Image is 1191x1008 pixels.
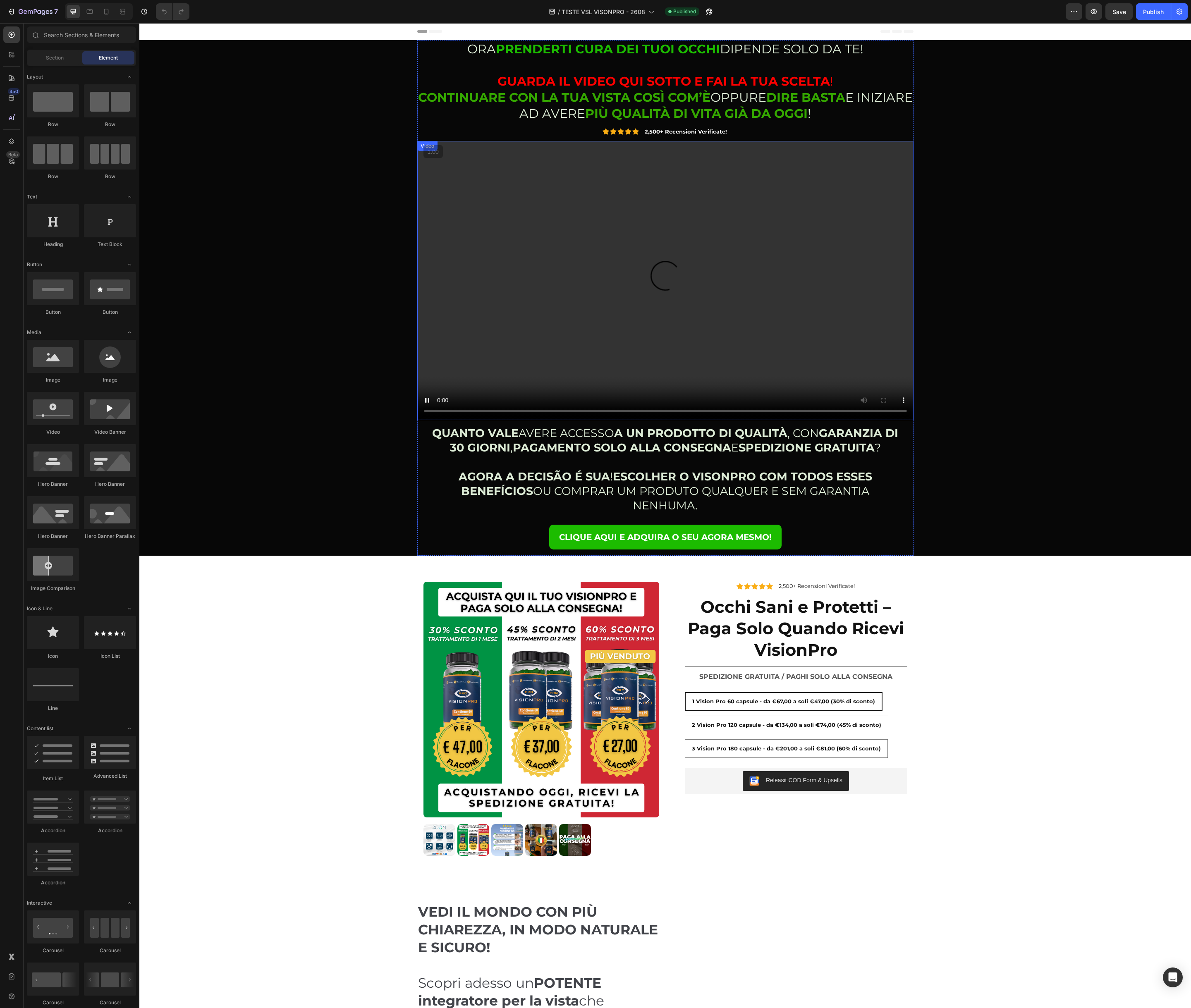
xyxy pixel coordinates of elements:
p: 2,500+ Recensioni Verificate! [639,559,715,566]
div: Image [27,376,79,384]
p: SPEDIZIONE GRATUITA / PAGHI SOLO ALLA CONSEGNA [546,650,767,658]
span: Section [46,54,64,62]
span: Toggle open [123,258,136,271]
strong: CONTINUARE CON LA TUA VISTA COSÌ COM’È [279,67,571,82]
div: 450 [8,88,20,95]
div: Beta [6,151,20,158]
span: Published [673,8,696,15]
div: Carousel [84,947,136,954]
span: Element [99,54,118,62]
img: CKKYs5695_ICEAE=.webp [610,753,620,763]
button: 7 [3,3,62,20]
span: Toggle open [123,70,136,84]
div: Button [84,308,136,316]
span: Content list [27,725,53,732]
span: Text [27,193,37,201]
iframe: Design area [139,23,1191,1008]
div: Advanced List [84,772,136,780]
a: CLIQUE AQUI E ADQUIRA O SEU AGORA MESMO! [410,502,642,526]
button: Save [1105,3,1133,20]
span: Media [27,329,41,336]
span: Interactive [27,899,52,907]
strong: PIÙ QUALITÀ DI VITA GIÀ DA OGGI [446,83,668,98]
button: Releasit COD Form & Upsells [603,748,710,768]
strong: VEDI IL MONDO CON PIÙ CHIAREZZA, IN MODO NATURALE E SICURO! [279,880,519,932]
strong: ESCOLHER O VISONPRO COM TODOS ESSES BENEFÍCIOS [322,447,733,475]
span: Toggle open [123,190,136,203]
span: Icon & Line [27,605,53,612]
div: Carousel [27,999,79,1006]
button: Carousel Next Arrow [503,671,513,681]
span: 1 Vision Pro 60 capsule - da €67,00 a soli €47,00 (30% di sconto) [553,675,736,681]
span: Layout [27,73,43,81]
strong: 2,500+ Recensioni Verificate! [505,105,588,112]
div: Heading [27,241,79,248]
strong: CLIQUE AQUI E ADQUIRA O SEU AGORA MESMO! [420,509,632,519]
span: Toggle open [123,722,136,735]
strong: AGORA A DECISÃO É SUA [319,447,471,460]
div: Text Block [84,241,136,248]
div: Row [84,121,136,128]
div: Releasit COD Form & Upsells [627,753,703,762]
div: Row [27,173,79,180]
span: Save [1112,8,1126,15]
strong: SPEDIZIONE GRATUITA [599,418,735,431]
div: Line [27,705,79,712]
span: Toggle open [123,326,136,339]
div: Carousel [84,999,136,1006]
span: / [558,7,560,16]
span: TESTE VSL VISONPRO - 2608 [562,7,645,16]
strong: GUARDA IL VIDEO QUI SOTTO E FAI LA TUA SCELTA [358,50,691,66]
strong: QUANTO VALE [293,403,379,417]
div: Hero Banner [27,480,79,488]
div: Row [84,173,136,180]
div: Button [27,308,79,316]
div: Row [27,121,79,128]
button: Publish [1136,3,1171,20]
input: Search Sections & Elements [27,26,136,43]
div: Item List [27,775,79,782]
div: Carousel [27,947,79,954]
div: Hero Banner [27,533,79,540]
div: Accordion [27,827,79,834]
p: 7 [54,7,58,17]
div: Hero Banner [84,480,136,488]
span: ! [358,50,694,66]
span: 2 Vision Pro 120 capsule - da €134,00 a soli €74,00 (45% di sconto) [552,698,742,705]
div: Accordion [27,879,79,886]
span: 3 Vision Pro 180 capsule - da €201,00 a soli €81,00 (60% di sconto) [552,722,741,729]
div: Icon List [84,652,136,660]
span: Toggle open [123,896,136,910]
div: Video Banner [84,428,136,436]
strong: A UN PRODOTTO DI QUALITÀ [475,403,648,417]
div: Undo/Redo [156,3,189,20]
div: Open Intercom Messenger [1163,967,1183,987]
div: Icon [27,652,79,660]
div: Video [27,428,79,436]
div: Hero Banner Parallax [84,533,136,540]
strong: PAGAMENTO SOLO ALLA CONSEGNA [373,418,592,431]
div: Accordion [84,827,136,834]
h1: Occhi Sani e Protetti – Paga Solo Quando Ricevi VisionPro [545,572,768,638]
div: Video [280,119,297,127]
span: Toggle open [123,602,136,615]
div: Image Comparison [27,585,79,592]
video: Video [278,118,774,397]
div: Publish [1143,7,1164,16]
strong: DIRE BASTA [627,67,706,82]
span: Button [27,261,42,268]
h2: AVERE ACCESSO , CON , E ? ! OU COMPRAR UM PRODUTO QUALQUER E SEM GARANTIA NENHUMA. [291,402,761,491]
div: Image [84,376,136,384]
